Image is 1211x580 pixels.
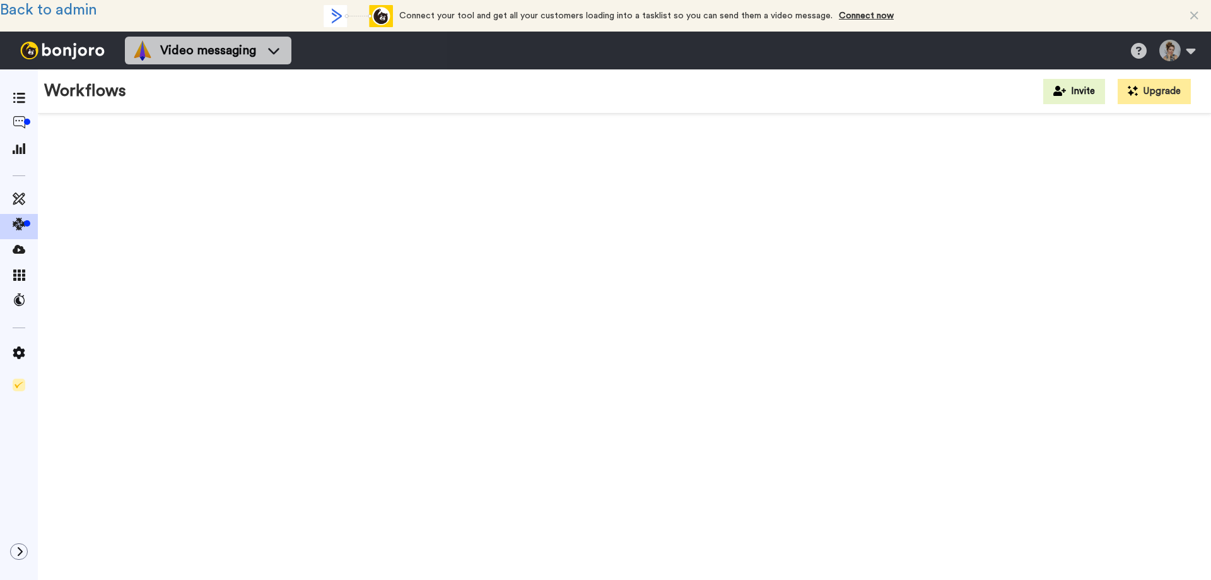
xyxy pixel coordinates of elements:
a: Connect now [839,11,894,20]
button: Invite [1043,79,1105,104]
div: animation [324,5,393,27]
img: Checklist.svg [13,379,25,391]
span: Connect your tool and get all your customers loading into a tasklist so you can send them a video... [399,11,833,20]
img: vm-color.svg [132,40,153,61]
span: Video messaging [160,42,256,59]
button: Upgrade [1118,79,1191,104]
h1: Workflows [44,82,126,100]
img: bj-logo-header-white.svg [15,42,110,59]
